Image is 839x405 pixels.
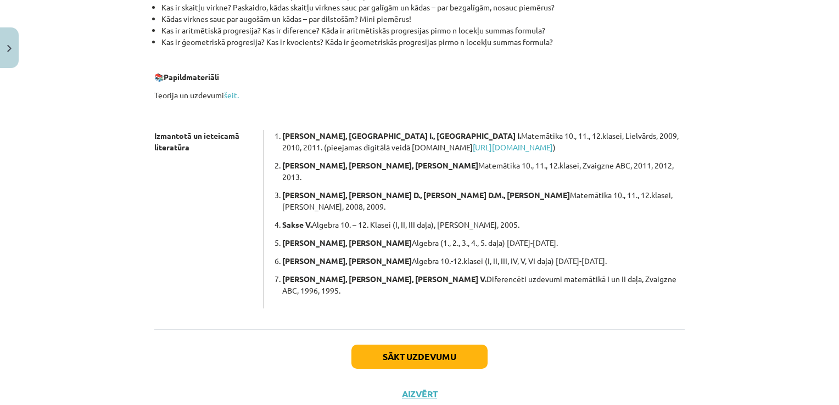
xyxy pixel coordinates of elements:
img: icon-close-lesson-0947bae3869378f0d4975bcd49f059093ad1ed9edebbc8119c70593378902aed.svg [7,45,12,52]
b: [PERSON_NAME], [PERSON_NAME], [PERSON_NAME] V. [282,274,486,284]
b: Papildmateriāli [164,72,219,82]
button: Aizvērt [399,389,440,400]
p: Diferencēti uzdevumi matemātikā I un II daļa, Zvaigzne ABC, 1996, 1995. [282,273,685,296]
p: Algebra 10. – 12. Klasei (I, II, III daļa), [PERSON_NAME], 2005. [282,219,685,230]
p: Algebra (1., 2., 3., 4., 5. daļa) [DATE]-[DATE]. [282,237,685,249]
p: Matemātika 10., 11., 12.klasei, [PERSON_NAME], 2008, 2009. [282,189,685,212]
p: Matemātika 10., 11., 12.klasei, Lielvārds, 2009, 2010, 2011. (pieejamas digitālā veidā [DOMAIN_NA... [282,130,685,153]
b: [PERSON_NAME], [PERSON_NAME] [282,256,412,266]
li: Kas ir skaitļu virkne? Paskaidro, kādas skaitļu virknes sauc par galīgām un kādas – par bezgalīgā... [161,2,685,13]
a: šeit. [224,90,239,100]
b: [PERSON_NAME], [PERSON_NAME] D., [PERSON_NAME] D.M., [PERSON_NAME] [282,190,570,200]
b: [PERSON_NAME], [PERSON_NAME] [282,238,412,248]
li: Kas ir ģeometriskā progresija? Kas ir kvocients? Kāda ir ģeometriskās progresijas pirmo n locekļu... [161,36,685,48]
p: Algebra 10.-12.klasei (I, II, III, IV, V, VI daļa) [DATE]-[DATE]. [282,255,685,267]
b: [PERSON_NAME], [PERSON_NAME], [PERSON_NAME] [282,160,478,170]
li: Kādas virknes sauc par augošām un kādas – par dilstošām? Mini piemērus! [161,13,685,25]
p: 📚 [154,71,685,83]
li: Kas ir aritmētiskā progresija? Kas ir diference? Kāda ir aritmētiskās progresijas pirmo n locekļu... [161,25,685,36]
button: Sākt uzdevumu [351,345,488,369]
strong: Izmantotā un ieteicamā literatūra [154,131,239,152]
b: [PERSON_NAME], [GEOGRAPHIC_DATA] I., [GEOGRAPHIC_DATA] I. [282,131,521,140]
p: Teorija un uzdevumi [154,89,685,101]
p: Matemātika 10., 11., 12.klasei, Zvaigzne ABC, 2011, 2012, 2013. [282,160,685,183]
a: [URL][DOMAIN_NAME] [473,142,553,152]
b: Sakse V. [282,220,312,229]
